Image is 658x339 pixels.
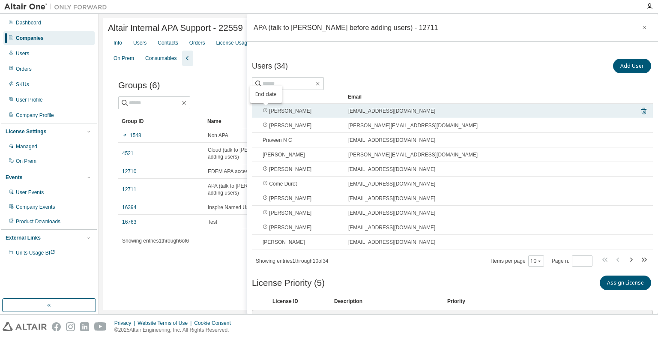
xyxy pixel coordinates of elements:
[122,114,200,128] div: Group ID
[447,298,465,305] div: Priority
[613,59,651,73] button: Add User
[348,151,478,158] span: [PERSON_NAME][EMAIL_ADDRESS][DOMAIN_NAME]
[263,239,305,246] span: [PERSON_NAME]
[16,250,55,256] span: Units Usage BI
[263,122,311,129] span: [PERSON_NAME]
[122,150,134,157] a: 4521
[16,96,43,103] div: User Profile
[552,255,592,267] span: Page n.
[263,166,311,173] span: [PERSON_NAME]
[208,147,307,160] span: Cloud (talk to [PERSON_NAME] before adding users)
[263,225,269,231] span: End date
[263,181,269,187] span: End date
[16,112,54,119] div: Company Profile
[348,122,478,129] span: [PERSON_NAME][EMAIL_ADDRESS][DOMAIN_NAME]
[263,210,311,216] span: [PERSON_NAME]
[114,55,134,62] div: On Prem
[6,128,46,135] div: License Settings
[16,81,29,88] div: SKUs
[348,239,435,246] span: [EMAIL_ADDRESS][DOMAIN_NAME]
[207,114,308,128] div: Name
[208,132,228,139] span: Non APA
[194,320,236,327] div: Cookie Consent
[66,322,75,331] img: instagram.svg
[208,168,251,175] span: EDEM APA access
[138,320,194,327] div: Website Terms of Use
[114,39,122,46] div: Info
[94,322,107,331] img: youtube.svg
[348,137,435,144] span: [EMAIL_ADDRESS][DOMAIN_NAME]
[263,137,292,144] span: Praveen N C
[16,218,60,225] div: Product Downloads
[4,3,111,11] img: Altair One
[3,322,47,331] img: altair_logo.svg
[208,204,258,211] span: Inspire Named User 1
[263,195,269,201] span: End date
[263,108,311,114] span: [PERSON_NAME]
[114,327,236,334] p: © 2025 Altair Engineering, Inc. All Rights Reserved.
[80,322,89,331] img: linkedin.svg
[254,24,438,31] div: APA (talk to [PERSON_NAME] before adding users) - 12711
[263,151,305,158] span: [PERSON_NAME]
[272,298,324,305] div: License ID
[114,320,138,327] div: Privacy
[16,204,55,210] div: Company Events
[208,219,217,225] span: Test
[122,168,136,175] a: 12710
[348,210,435,216] span: [EMAIL_ADDRESS][DOMAIN_NAME]
[16,19,41,26] div: Dashboard
[16,143,37,150] div: Managed
[145,55,176,62] div: Consumables
[108,23,243,33] span: Altair Internal APA Support - 22559
[208,183,307,196] span: APA (talk to [PERSON_NAME] before adding users)
[6,234,41,241] div: External Links
[122,219,136,225] a: 16763
[252,278,325,288] span: License Priority (5)
[348,195,435,202] span: [EMAIL_ADDRESS][DOMAIN_NAME]
[491,255,544,267] span: Items per page
[122,204,136,211] a: 16394
[16,66,32,72] div: Orders
[600,276,651,290] button: Assign License
[263,210,269,216] span: End date
[16,50,29,57] div: Users
[122,132,141,139] a: 1548
[256,258,329,264] span: Showing entries 1 through 10 of 34
[263,180,297,187] span: Come Duret
[348,224,435,231] span: [EMAIL_ADDRESS][DOMAIN_NAME]
[348,166,435,173] span: [EMAIL_ADDRESS][DOMAIN_NAME]
[263,108,269,114] span: End date
[334,298,437,305] div: Description
[16,189,44,196] div: User Events
[530,258,542,264] button: 10
[348,108,435,114] span: [EMAIL_ADDRESS][DOMAIN_NAME]
[348,180,435,187] span: [EMAIL_ADDRESS][DOMAIN_NAME]
[263,123,269,129] span: End date
[262,90,341,104] div: Name
[122,186,136,193] a: 12711
[348,90,628,104] div: Email
[158,39,178,46] div: Contacts
[263,195,311,202] span: [PERSON_NAME]
[263,224,311,231] span: [PERSON_NAME]
[133,39,147,46] div: Users
[118,81,160,90] span: Groups (6)
[250,86,282,103] div: End date
[252,62,288,71] span: Users (34)
[263,166,269,172] span: End date
[189,39,205,46] div: Orders
[16,35,44,42] div: Companies
[6,174,22,181] div: Events
[216,39,250,46] div: License Usage
[16,158,36,165] div: On Prem
[122,238,189,244] span: Showing entries 1 through 6 of 6
[52,322,61,331] img: facebook.svg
